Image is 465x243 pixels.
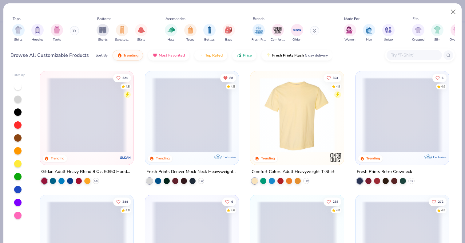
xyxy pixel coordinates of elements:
img: 029b8af0-80e6-406f-9fdc-fdf898547912 [256,77,338,152]
img: trending.gif [117,53,122,58]
button: filter button [31,24,44,42]
img: Cropped Image [415,26,422,33]
button: filter button [135,24,147,42]
span: Totes [186,37,194,42]
button: Top Rated [194,50,227,61]
div: Sort By [96,53,108,58]
button: filter button [184,24,197,42]
span: Top Rated [205,53,223,58]
button: filter button [271,24,285,42]
div: Gildan Adult Heavy Blend 8 Oz. 50/50 Hooded Sweatshirt [41,168,132,176]
div: filter for Hats [165,24,177,42]
div: filter for Fresh Prints [252,24,266,42]
button: filter button [344,24,356,42]
span: + 60 [304,179,308,183]
img: Hoodies Image [34,26,41,33]
span: 238 [333,200,338,203]
button: Fresh Prints Flash5 day delivery [261,50,332,61]
span: Shorts [98,37,108,42]
button: Most Favorited [148,50,189,61]
span: 244 [123,200,128,203]
input: Try "T-Shirt" [390,52,438,59]
img: Men Image [366,26,372,33]
span: Comfort Colors [271,37,285,42]
div: Fresh Prints Denver Mock Neck Heavyweight Sweatshirt [146,168,237,176]
span: 272 [438,200,443,203]
img: Gildan Image [292,25,302,35]
span: 6 [442,76,443,79]
span: Shirts [14,37,22,42]
div: 4.8 [441,208,445,213]
span: Unisex [384,37,393,42]
button: Like [432,73,447,82]
span: Exclusive [223,155,236,159]
button: Like [324,197,341,206]
span: 6 [231,200,233,203]
button: filter button [412,24,424,42]
button: filter button [363,24,375,42]
span: Hats [168,37,174,42]
img: e55d29c3-c55d-459c-bfd9-9b1c499ab3c6 [337,77,419,152]
button: filter button [431,24,443,42]
div: 4.8 [336,208,340,213]
span: Hoodies [32,37,43,42]
span: Bags [225,37,232,42]
img: Shorts Image [99,26,106,33]
img: Tanks Image [54,26,60,33]
button: filter button [450,24,463,42]
div: 4.6 [441,84,445,89]
span: 5 day delivery [305,52,328,59]
img: Sweatpants Image [119,26,125,33]
div: 4.8 [231,84,235,89]
div: filter for Slim [431,24,443,42]
span: 304 [333,76,338,79]
button: Like [113,197,131,206]
img: Slim Image [434,26,441,33]
button: Like [324,73,341,82]
div: Brands [253,16,264,22]
img: TopRated.gif [199,53,204,58]
button: Like [429,197,447,206]
button: Trending [113,50,143,61]
div: Tops [13,16,21,22]
button: filter button [252,24,266,42]
div: Fresh Prints Retro Crewneck [357,168,412,176]
button: filter button [382,24,395,42]
button: Like [222,197,236,206]
button: Like [113,73,131,82]
span: + 5 [410,179,413,183]
div: filter for Cropped [412,24,424,42]
span: Cropped [412,37,424,42]
span: Bottles [204,37,215,42]
button: Unlike [220,73,236,82]
div: filter for Totes [184,24,197,42]
span: Slim [434,37,440,42]
button: filter button [12,24,25,42]
div: 4.9 [336,84,340,89]
span: Gildan [292,37,301,42]
div: filter for Shorts [97,24,109,42]
button: filter button [165,24,177,42]
span: Fresh Prints [252,37,266,42]
span: Tanks [53,37,61,42]
button: Price [232,50,256,61]
span: Exclusive [433,155,446,159]
span: Fresh Prints Flash [272,53,304,58]
img: Bags Image [225,26,232,33]
span: Trending [123,53,138,58]
span: Men [366,37,372,42]
div: filter for Men [363,24,375,42]
span: 88 [229,76,233,79]
img: Shirts Image [15,26,22,33]
img: Women Image [346,26,353,33]
button: filter button [203,24,216,42]
span: Sweatpants [115,37,129,42]
span: Women [344,37,356,42]
img: Comfort Colors Image [273,25,282,35]
button: Close [447,6,459,18]
div: filter for Hoodies [31,24,44,42]
div: filter for Unisex [382,24,395,42]
div: 4.6 [231,208,235,213]
button: filter button [97,24,109,42]
img: Hats Image [168,26,175,33]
